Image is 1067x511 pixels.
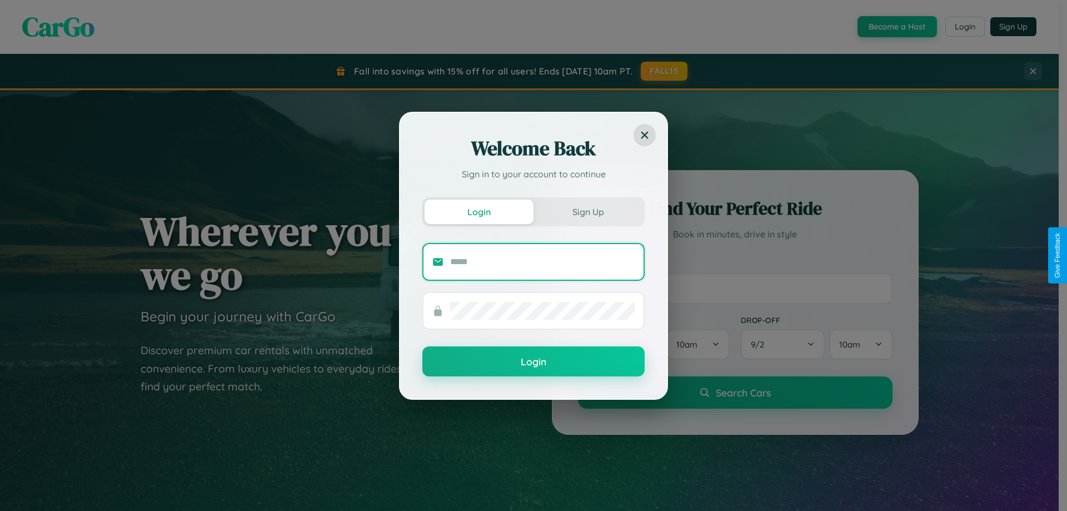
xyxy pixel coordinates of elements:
[422,135,645,162] h2: Welcome Back
[533,200,642,224] button: Sign Up
[425,200,533,224] button: Login
[422,167,645,181] p: Sign in to your account to continue
[422,346,645,376] button: Login
[1054,233,1061,278] div: Give Feedback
